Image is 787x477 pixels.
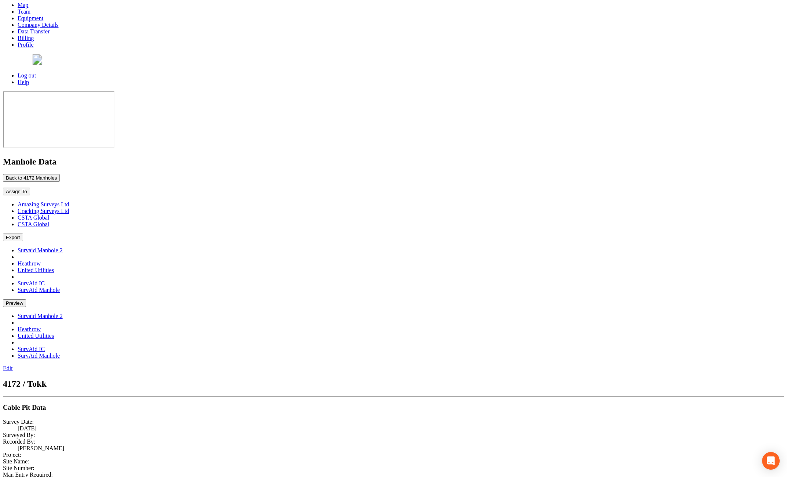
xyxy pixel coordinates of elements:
[3,458,784,465] dt: Site Name:
[18,425,784,432] dd: [DATE]
[18,208,69,214] a: Cracking Surveys Ltd
[3,365,13,371] a: Edit
[18,326,41,332] a: Heathrow
[18,8,30,15] a: Team
[18,346,45,352] a: SurvAid IC
[18,201,69,207] a: Amazing Surveys Ltd
[18,247,63,253] a: Survaid Manhole 2
[18,22,59,28] a: Company Details
[18,260,41,267] a: Heathrow
[3,452,784,458] dt: Project:
[18,15,43,21] a: Equipment
[3,157,784,167] h2: Manhole Data
[18,214,49,221] a: CSTA Global
[18,35,34,41] a: Billing
[18,313,63,319] a: Survaid Manhole 2
[18,221,49,227] a: CSTA Global
[3,174,60,182] button: Back to 4172 Manholes
[3,432,784,438] dt: Surveyed By:
[18,445,784,452] dd: [PERSON_NAME]
[762,452,780,470] div: Open Intercom Messenger
[18,353,60,359] a: SurvAid Manhole
[18,267,54,273] a: United Utilities
[18,41,34,48] a: Profile
[3,299,26,307] button: Preview
[3,234,23,241] button: Export
[18,28,50,35] a: Data Transfer
[3,379,784,389] h2: 4172 / Tokk
[18,2,28,8] a: Map
[3,404,784,412] h3: Cable Pit Data
[18,79,29,85] a: Help
[18,72,36,79] a: Log out
[3,419,784,425] dt: Survey Date:
[18,287,60,293] a: SurvAid Manhole
[3,438,784,445] dt: Recorded By:
[3,465,784,471] dt: Site Number:
[3,188,30,195] button: Assign To
[18,333,54,339] a: United Utilities
[18,280,45,286] a: SurvAid IC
